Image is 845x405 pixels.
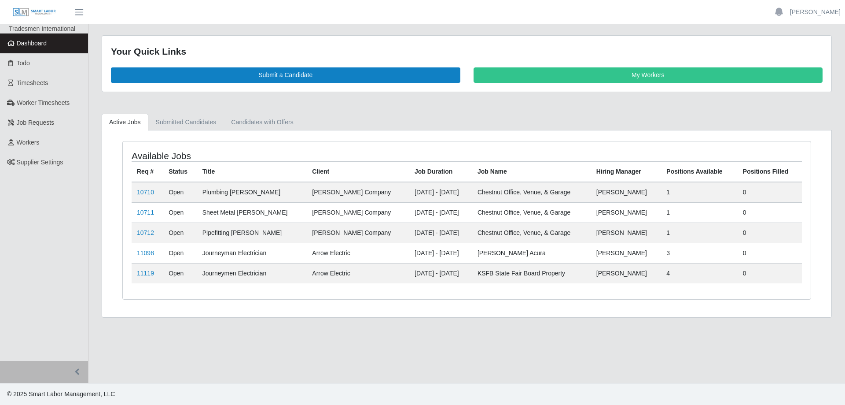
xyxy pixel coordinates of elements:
[307,161,409,182] th: Client
[472,263,591,283] td: KSFB State Fair Board Property
[17,99,70,106] span: Worker Timesheets
[409,182,472,203] td: [DATE] - [DATE]
[591,223,661,243] td: [PERSON_NAME]
[790,7,841,17] a: [PERSON_NAME]
[307,263,409,283] td: Arrow Electric
[472,243,591,263] td: [PERSON_NAME] Acura
[12,7,56,17] img: SLM Logo
[137,229,154,236] a: 10712
[17,119,55,126] span: Job Requests
[197,243,307,263] td: Journeyman Electrician
[17,159,63,166] span: Supplier Settings
[163,223,197,243] td: Open
[137,270,154,277] a: 11119
[163,202,197,223] td: Open
[197,182,307,203] td: Plumbing [PERSON_NAME]
[307,182,409,203] td: [PERSON_NAME] Company
[137,189,154,196] a: 10710
[102,114,148,131] a: Active Jobs
[163,182,197,203] td: Open
[738,161,802,182] th: Positions Filled
[738,202,802,223] td: 0
[7,390,115,398] span: © 2025 Smart Labor Management, LLC
[197,161,307,182] th: Title
[307,223,409,243] td: [PERSON_NAME] Company
[197,223,307,243] td: Pipefitting [PERSON_NAME]
[661,202,738,223] td: 1
[738,263,802,283] td: 0
[409,223,472,243] td: [DATE] - [DATE]
[163,243,197,263] td: Open
[738,182,802,203] td: 0
[738,243,802,263] td: 0
[197,263,307,283] td: Journeymen Electrician
[661,263,738,283] td: 4
[163,161,197,182] th: Status
[132,161,163,182] th: Req #
[472,202,591,223] td: Chestnut Office, Venue, & Garage
[17,139,40,146] span: Workers
[591,202,661,223] td: [PERSON_NAME]
[591,263,661,283] td: [PERSON_NAME]
[17,40,47,47] span: Dashboard
[591,161,661,182] th: Hiring Manager
[137,249,154,256] a: 11098
[409,263,472,283] td: [DATE] - [DATE]
[111,45,823,59] div: Your Quick Links
[661,243,738,263] td: 3
[661,161,738,182] th: Positions Available
[17,59,30,67] span: Todo
[148,114,224,131] a: Submitted Candidates
[591,182,661,203] td: [PERSON_NAME]
[474,67,823,83] a: My Workers
[591,243,661,263] td: [PERSON_NAME]
[409,243,472,263] td: [DATE] - [DATE]
[307,243,409,263] td: Arrow Electric
[409,161,472,182] th: Job Duration
[132,150,403,161] h4: Available Jobs
[9,25,75,32] span: Tradesmen International
[738,223,802,243] td: 0
[137,209,154,216] a: 10711
[472,182,591,203] td: Chestnut Office, Venue, & Garage
[472,223,591,243] td: Chestnut Office, Venue, & Garage
[224,114,301,131] a: Candidates with Offers
[661,223,738,243] td: 1
[472,161,591,182] th: Job Name
[197,202,307,223] td: Sheet Metal [PERSON_NAME]
[17,79,48,86] span: Timesheets
[661,182,738,203] td: 1
[307,202,409,223] td: [PERSON_NAME] Company
[163,263,197,283] td: Open
[409,202,472,223] td: [DATE] - [DATE]
[111,67,460,83] a: Submit a Candidate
